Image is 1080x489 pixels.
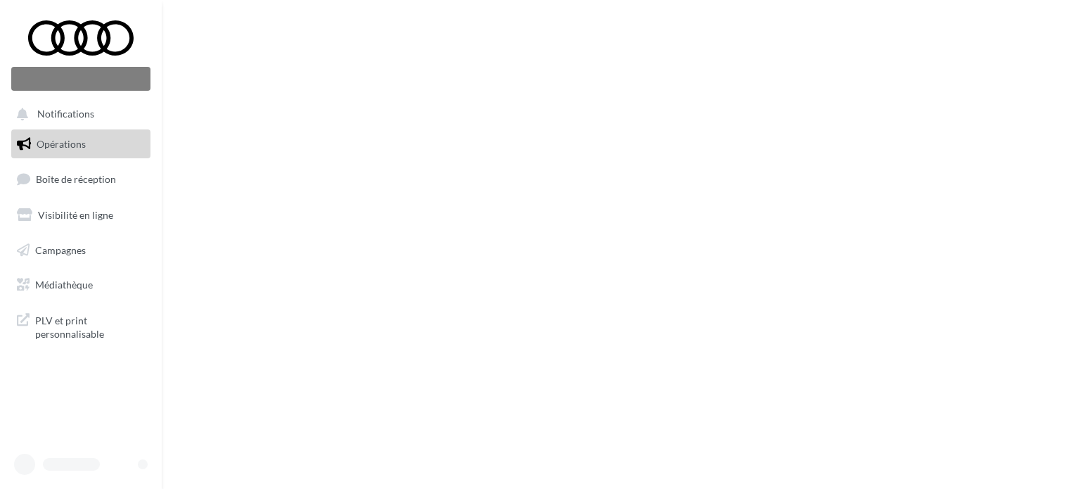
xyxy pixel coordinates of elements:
a: Médiathèque [8,270,153,300]
a: Opérations [8,129,153,159]
a: PLV et print personnalisable [8,305,153,347]
span: Opérations [37,138,86,150]
span: Médiathèque [35,279,93,291]
a: Boîte de réception [8,164,153,194]
span: Visibilité en ligne [38,209,113,221]
a: Campagnes [8,236,153,265]
span: Notifications [37,108,94,120]
span: Campagnes [35,243,86,255]
div: Nouvelle campagne [11,67,150,91]
span: PLV et print personnalisable [35,311,145,341]
a: Visibilité en ligne [8,201,153,230]
span: Boîte de réception [36,173,116,185]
